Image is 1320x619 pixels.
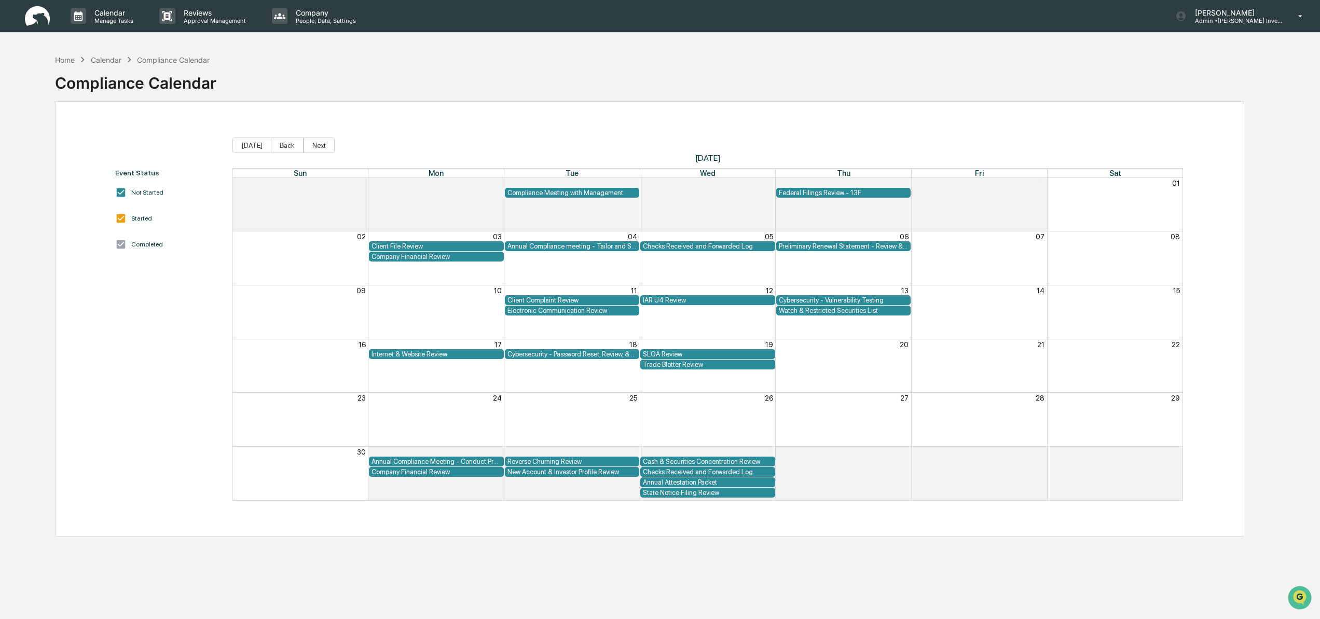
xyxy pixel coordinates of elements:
span: Thu [837,169,850,177]
div: SLOA Review [643,350,773,358]
span: Mon [429,169,444,177]
button: 05 [1036,448,1044,456]
button: 23 [357,394,366,402]
div: Preliminary Renewal Statement - Review & Fund Account [779,242,909,250]
p: Company [287,8,361,17]
button: 06 [900,232,909,241]
button: 15 [1173,286,1180,295]
div: Annual Attestation Packet [643,478,773,486]
button: 30 [357,448,366,456]
button: 29 [1171,394,1180,402]
button: 24 [493,394,502,402]
div: 🖐️ [10,132,19,140]
button: Next [304,137,335,153]
div: Home [55,56,75,64]
button: 14 [1037,286,1044,295]
button: 11 [631,286,637,295]
p: Calendar [86,8,139,17]
div: State Notice Filing Review [643,489,773,497]
iframe: Open customer support [1287,585,1315,613]
p: Manage Tasks [86,17,139,24]
span: Data Lookup [21,150,65,161]
span: Wed [700,169,716,177]
span: Sat [1109,169,1121,177]
div: Calendar [91,56,121,64]
div: Reverse Churning Review [507,458,637,465]
button: 25 [629,394,637,402]
span: Attestations [86,131,129,141]
button: 21 [1037,340,1044,349]
button: [DATE] [232,137,271,153]
button: 04 [899,448,909,456]
div: Compliance Calendar [137,56,210,64]
span: Tue [566,169,579,177]
button: 19 [765,340,773,349]
button: 20 [900,340,909,349]
button: 31 [1037,179,1044,187]
div: Checks Received and Forwarded Log [643,468,773,476]
span: Preclearance [21,131,67,141]
div: Not Started [131,189,163,196]
div: Completed [131,241,163,248]
div: Cash & Securities Concentration Review [643,458,773,465]
button: 26 [765,394,773,402]
button: 18 [629,340,637,349]
div: 🗄️ [75,132,84,140]
div: Annual Compliance Meeting - Conduct Presentation [372,458,501,465]
button: 08 [1171,232,1180,241]
button: Back [271,137,304,153]
span: [DATE] [232,153,1184,163]
div: Checks Received and Forwarded Log [643,242,773,250]
button: 17 [494,340,502,349]
div: Trade Blotter Review [643,361,773,368]
div: Event Status [115,169,222,177]
div: Month View [232,168,1184,501]
p: People, Data, Settings [287,17,361,24]
button: 27 [493,179,502,187]
div: Annual Compliance meeting - Tailor and Schedule Presentation [507,242,637,250]
div: We're available if you need us! [35,90,131,98]
div: Start new chat [35,79,170,90]
button: 06 [1171,448,1180,456]
div: Watch & Restricted Securities List [779,307,909,314]
button: 22 [1172,340,1180,349]
div: Started [131,215,152,222]
button: 28 [1036,394,1044,402]
img: logo [25,6,50,26]
button: 30 [900,179,909,187]
img: 1746055101610-c473b297-6a78-478c-a979-82029cc54cd1 [10,79,29,98]
p: Approval Management [175,17,251,24]
div: Compliance Meeting with Management [507,189,637,197]
button: 26 [357,179,366,187]
button: 02 [628,448,637,456]
button: 03 [493,232,502,241]
span: Fri [975,169,984,177]
p: [PERSON_NAME] [1187,8,1283,17]
span: Pylon [103,176,126,184]
div: Company Financial Review [372,468,501,476]
button: 07 [1036,232,1044,241]
button: 13 [901,286,909,295]
p: How can we help? [10,22,189,38]
div: Client Complaint Review [507,296,637,304]
button: Start new chat [176,82,189,95]
button: 04 [628,232,637,241]
a: 🔎Data Lookup [6,146,70,165]
div: Company Financial Review [372,253,501,260]
span: Sun [294,169,307,177]
button: 02 [357,232,366,241]
div: New Account & Investor Profile Review [507,468,637,476]
div: IAR U4 Review [643,296,773,304]
button: 05 [765,232,773,241]
button: 09 [356,286,366,295]
a: 🗄️Attestations [71,127,133,145]
div: Internet & Website Review [372,350,501,358]
button: 12 [766,286,773,295]
div: Cybersecurity - Password Reset, Review, & Test [507,350,637,358]
button: 28 [628,179,637,187]
a: Powered byPylon [73,175,126,184]
p: Reviews [175,8,251,17]
button: 01 [1172,179,1180,187]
